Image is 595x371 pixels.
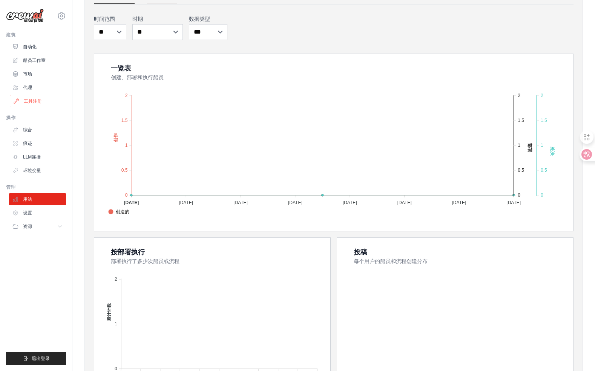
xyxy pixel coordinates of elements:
tspan: 1 [115,321,117,326]
span: 资源 [23,223,32,229]
tspan: 1.5 [121,118,128,123]
text: 累计计数 [106,303,112,321]
div: 按部署执行 [111,247,145,257]
tspan: 0.5 [518,168,524,173]
a: 自动化 [9,41,66,53]
tspan: 0.5 [121,168,128,173]
tspan: 1.5 [541,118,547,123]
a: 市场 [9,68,66,80]
tspan: [DATE] [506,200,521,205]
tspan: 1 [518,143,520,148]
div: 管理 [6,184,66,190]
button: 资源 [9,220,66,232]
label: 时期 [132,15,183,23]
tspan: [DATE] [288,200,302,205]
tspan: 1 [125,143,128,148]
span: 创造的 [108,208,129,215]
div: 建筑 [6,32,66,38]
tspan: 2 [125,93,128,98]
text: 创作 [113,133,118,143]
tspan: 0 [125,192,128,198]
a: LLM连接 [9,151,66,163]
tspan: 2 [115,277,117,282]
span: 退出登录 [32,356,50,362]
a: 代理 [9,82,66,94]
tspan: 2 [541,93,543,98]
tspan: 1.5 [518,118,524,123]
div: 投稿 [354,247,367,257]
div: 操作 [6,115,66,121]
tspan: 1 [541,143,543,148]
a: 环境变量 [9,165,66,177]
dt: 每个用户的船员和流程创建分布 [354,257,564,265]
tspan: [DATE] [397,200,412,205]
tspan: 0 [518,192,520,198]
a: 船员工作室 [9,54,66,66]
tspan: [DATE] [124,200,139,205]
a: 用法 [9,193,66,205]
label: 数据类型 [189,15,227,23]
a: 设置 [9,207,66,219]
tspan: [DATE] [452,200,466,205]
a: 痕迹 [9,137,66,149]
button: 退出登录 [6,352,66,365]
text: 处决 [550,146,555,156]
a: 工具注册 [10,95,67,107]
tspan: 2 [518,93,520,98]
tspan: [DATE] [233,200,248,205]
dt: 创建、部署和执行船员 [111,74,564,81]
tspan: 0.5 [541,168,547,173]
tspan: [DATE] [343,200,357,205]
div: 一览表 [111,63,131,74]
label: 时间范围 [94,15,126,23]
text: 部署 [527,143,532,152]
tspan: [DATE] [179,200,193,205]
tspan: 0 [541,192,543,198]
dt: 部署执行了多少次船员或流程 [111,257,321,265]
img: 商标 [6,9,44,23]
a: 综合 [9,124,66,136]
